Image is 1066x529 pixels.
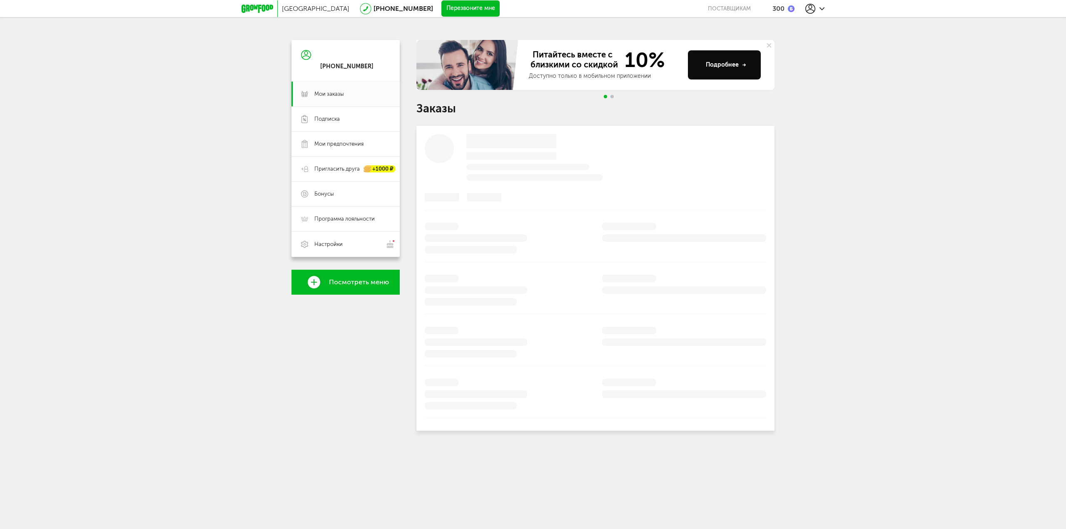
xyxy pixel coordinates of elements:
[314,140,364,148] span: Мои предпочтения
[291,181,400,206] a: Бонусы
[604,95,607,98] span: Go to slide 1
[291,107,400,132] a: Подписка
[314,215,375,223] span: Программа лояльности
[314,90,344,98] span: Мои заказы
[441,0,500,17] button: Перезвоните мне
[788,5,795,12] img: bonus_b.cdccf46.png
[291,132,400,156] a: Мои предпочтения
[364,166,396,173] div: +1000 ₽
[320,63,374,70] div: [PHONE_NUMBER]
[291,231,400,257] a: Настройки
[529,72,681,80] div: Доступно только в мобильном приложении
[688,50,761,79] button: Подробнее
[314,190,334,198] span: Бонусы
[314,241,343,248] span: Настройки
[772,5,785,12] div: 300
[416,103,775,114] h1: Заказы
[314,165,360,173] span: Пригласить друга
[291,82,400,107] a: Мои заказы
[329,278,389,286] span: Посмотреть меню
[416,40,521,90] img: family-banner.579af9d.jpg
[291,206,400,231] a: Программа лояльности
[291,156,400,181] a: Пригласить друга +1000 ₽
[620,50,665,70] span: 10%
[706,61,746,69] div: Подробнее
[314,115,340,123] span: Подписка
[610,95,614,98] span: Go to slide 2
[374,5,433,12] a: [PHONE_NUMBER]
[282,5,349,12] span: [GEOGRAPHIC_DATA]
[529,50,620,70] span: Питайтесь вместе с близкими со скидкой
[291,270,400,295] a: Посмотреть меню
